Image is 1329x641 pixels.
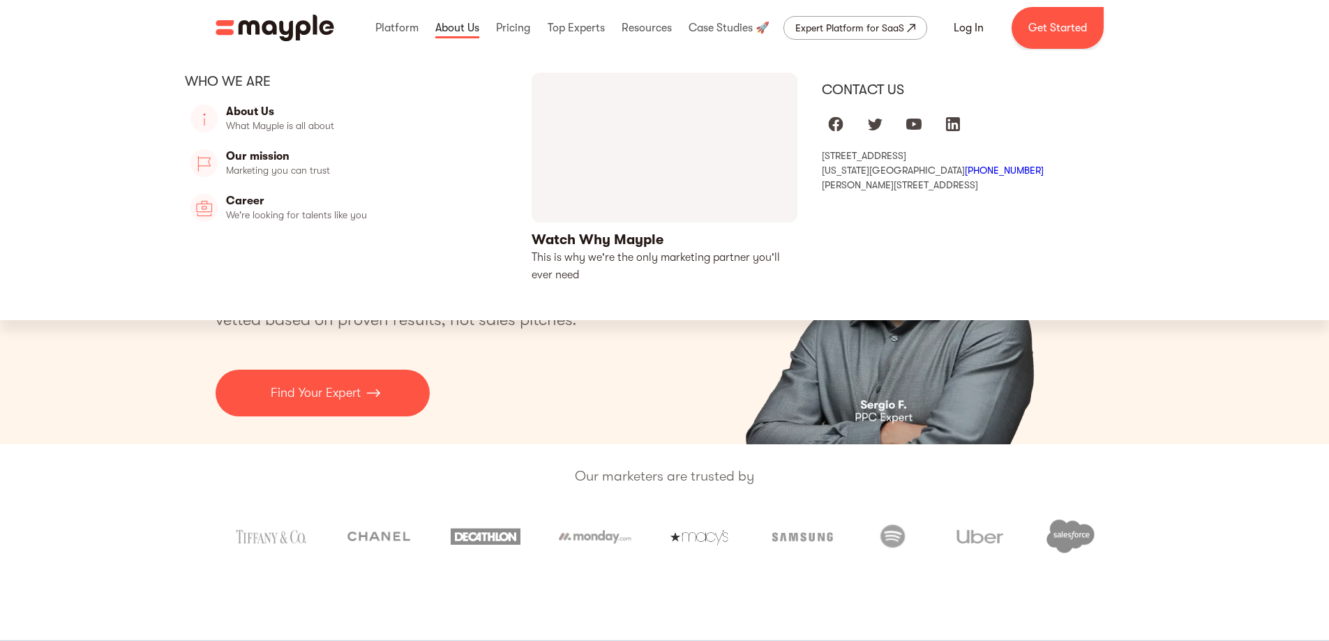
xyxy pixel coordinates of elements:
div: Top Experts [544,6,608,50]
img: linkedIn [945,116,961,133]
a: Mayple at Twitter [861,110,889,138]
a: open lightbox [532,73,798,284]
a: Log In [937,11,1000,45]
div: Platform [372,6,422,50]
a: Find Your Expert [216,370,430,416]
a: home [216,15,334,41]
p: Find Your Expert [271,384,361,402]
div: Contact us [822,81,1145,99]
img: Mayple logo [216,15,334,41]
a: [PHONE_NUMBER] [965,165,1044,176]
div: Pricing [493,6,534,50]
img: twitter logo [866,116,883,133]
img: youtube logo [906,116,922,133]
a: Mayple at LinkedIn [939,110,967,138]
div: [STREET_ADDRESS] [US_STATE][GEOGRAPHIC_DATA] [PERSON_NAME][STREET_ADDRESS] [822,149,1145,191]
img: facebook logo [827,116,844,133]
div: About Us [432,6,483,50]
a: Mayple at Facebook [822,110,850,138]
a: Mayple at Youtube [900,110,928,138]
div: Resources [618,6,675,50]
div: Who we are [185,73,508,91]
a: Expert Platform for SaaS [783,16,927,40]
a: Get Started [1012,7,1104,49]
div: Expert Platform for SaaS [795,20,904,36]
